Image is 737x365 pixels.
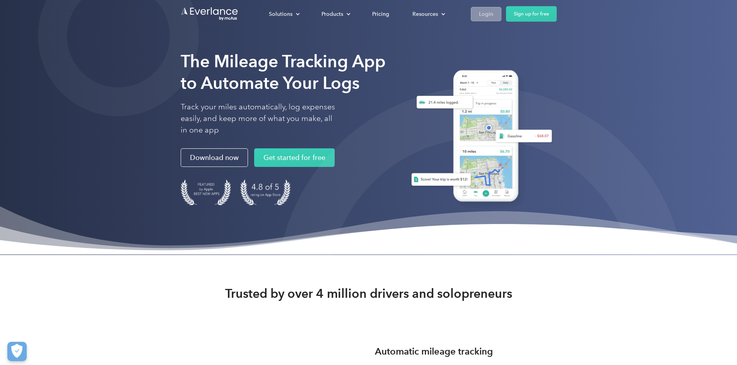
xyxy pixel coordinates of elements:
strong: Trusted by over 4 million drivers and solopreneurs [225,286,512,301]
a: Sign up for free [506,6,557,22]
a: Login [471,7,501,21]
a: Get started for free [254,148,335,167]
div: Products [314,7,357,21]
div: Resources [405,7,451,21]
p: Track your miles automatically, log expenses easily, and keep more of what you make, all in one app [181,101,335,136]
img: Everlance, mileage tracker app, expense tracking app [402,64,557,211]
div: Solutions [261,7,306,21]
button: Cookies Settings [7,342,27,361]
h3: Automatic mileage tracking [375,345,493,358]
strong: The Mileage Tracking App to Automate Your Logs [181,51,386,93]
div: Solutions [269,9,292,19]
a: Pricing [364,7,397,21]
img: Badge for Featured by Apple Best New Apps [181,179,231,205]
a: Download now [181,148,248,167]
div: Resources [412,9,438,19]
div: Products [321,9,343,19]
div: Pricing [372,9,389,19]
img: 4.9 out of 5 stars on the app store [240,179,291,205]
div: Login [479,9,493,19]
a: Go to homepage [181,7,239,21]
